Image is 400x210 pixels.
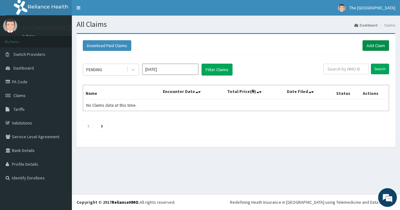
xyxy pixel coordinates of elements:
[77,199,140,205] strong: Copyright © 2017 .
[13,51,45,57] span: Switch Providers
[202,64,232,76] button: Filter Claims
[22,25,84,31] p: The [GEOGRAPHIC_DATA]
[83,85,160,100] th: Name
[349,5,395,11] span: The [GEOGRAPHIC_DATA]
[230,199,395,205] div: Redefining Heath Insurance in [GEOGRAPHIC_DATA] using Telemedicine and Data Science!
[3,19,17,33] img: User Image
[354,22,377,28] a: Dashboard
[142,64,198,75] input: Select Month and Year
[160,85,224,100] th: Encounter Date
[13,93,26,98] span: Claims
[333,85,360,100] th: Status
[362,40,389,51] a: Add Claim
[112,199,138,205] a: RelianceHMO
[77,20,395,28] h1: All Claims
[86,102,137,108] span: No Claims data at this time.
[83,40,131,51] button: Download Paid Claims
[13,65,34,71] span: Dashboard
[378,22,395,28] li: Claims
[87,123,90,129] a: Previous page
[323,64,369,74] input: Search by HMO ID
[72,194,400,210] footer: All rights reserved.
[284,85,333,100] th: Date Filed
[101,123,103,129] a: Next page
[22,34,37,38] a: Online
[371,64,389,74] input: Search
[360,85,389,100] th: Actions
[86,66,102,73] div: PENDING
[224,85,284,100] th: Total Price(₦)
[338,4,346,12] img: User Image
[13,106,25,112] span: Tariffs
